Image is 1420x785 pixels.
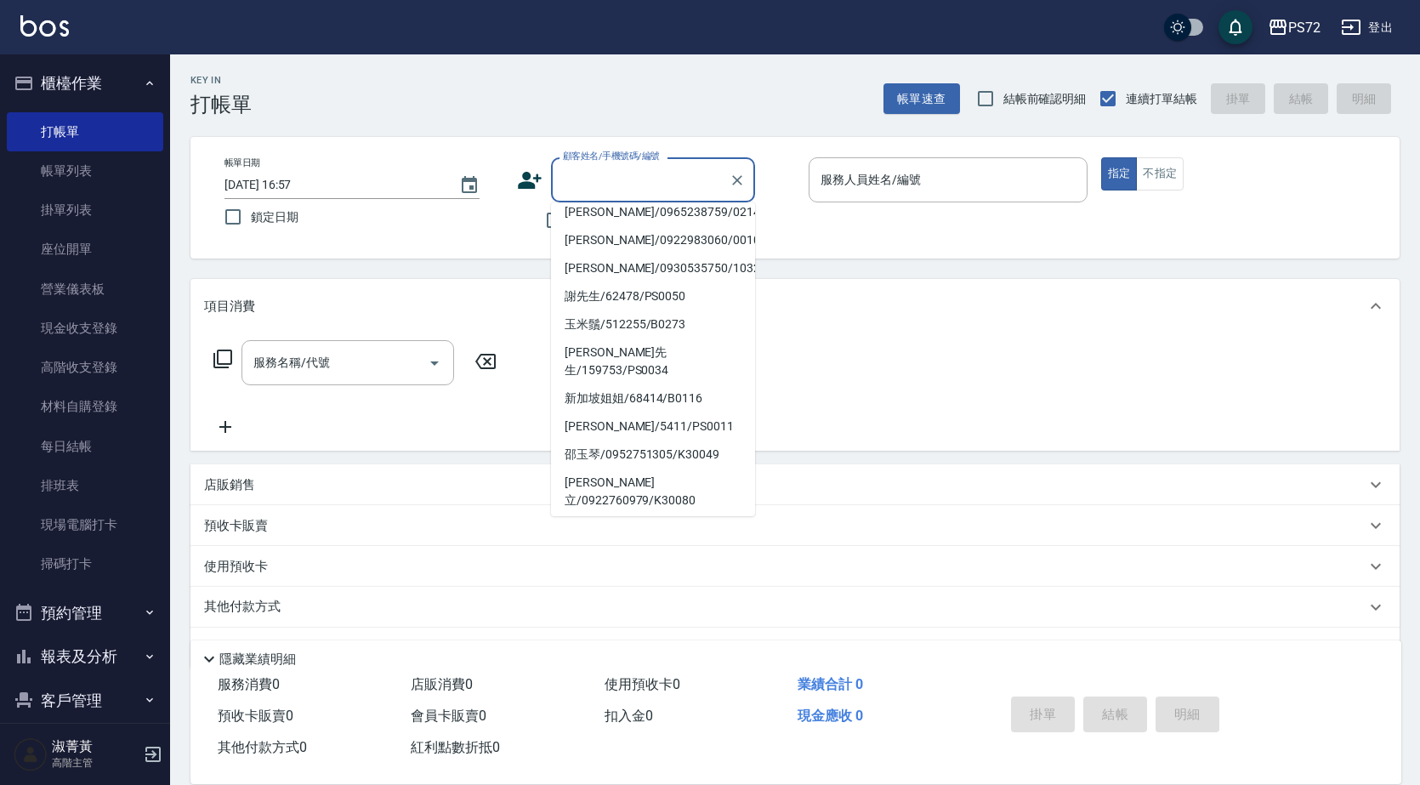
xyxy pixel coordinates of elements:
li: [PERSON_NAME]/0985205783/1013 [551,515,755,543]
p: 隱藏業績明細 [219,651,296,668]
a: 掃碼打卡 [7,544,163,583]
li: [PERSON_NAME]/5411/PS0011 [551,412,755,441]
span: 會員卡販賣 0 [411,708,486,724]
a: 每日結帳 [7,427,163,466]
li: [PERSON_NAME]/0930535750/1032 [551,254,755,282]
span: 扣入金 0 [605,708,653,724]
button: save [1218,10,1252,44]
span: 現金應收 0 [798,708,863,724]
h2: Key In [190,75,252,86]
button: 登出 [1334,12,1400,43]
div: 使用預收卡 [190,546,1400,587]
span: 預收卡販賣 0 [218,708,293,724]
p: 店販銷售 [204,476,255,494]
label: 顧客姓名/手機號碼/編號 [563,150,660,162]
li: [PERSON_NAME]立/0922760979/K30080 [551,469,755,515]
button: 員工及薪資 [7,722,163,766]
span: 其他付款方式 0 [218,739,307,755]
span: 結帳前確認明細 [1003,90,1087,108]
span: 業績合計 0 [798,676,863,692]
li: 謝先生/62478/PS0050 [551,282,755,310]
button: 不指定 [1136,157,1184,191]
button: 櫃檯作業 [7,61,163,105]
p: 項目消費 [204,298,255,316]
input: YYYY/MM/DD hh:mm [224,171,442,199]
span: 紅利點數折抵 0 [411,739,500,755]
a: 營業儀表板 [7,270,163,309]
a: 高階收支登錄 [7,348,163,387]
span: 使用預收卡 0 [605,676,680,692]
div: 備註及來源 [190,628,1400,668]
li: 玉米鬚/512255/B0273 [551,310,755,338]
label: 帳單日期 [224,156,260,169]
a: 現場電腦打卡 [7,505,163,544]
h3: 打帳單 [190,93,252,117]
li: [PERSON_NAME]先生/159753/PS0034 [551,338,755,384]
span: 服務消費 0 [218,676,280,692]
a: 排班表 [7,466,163,505]
li: [PERSON_NAME]/0965238759/0214 [551,198,755,226]
button: 客戶管理 [7,679,163,723]
button: 預約管理 [7,591,163,635]
a: 座位開單 [7,230,163,269]
p: 預收卡販賣 [204,517,268,535]
li: 邵玉琴/0952751305/K30049 [551,441,755,469]
button: Choose date, selected date is 2025-08-19 [449,165,490,206]
li: 新加坡姐姐/68414/B0116 [551,384,755,412]
p: 使用預收卡 [204,558,268,576]
a: 打帳單 [7,112,163,151]
div: 店販銷售 [190,464,1400,505]
a: 材料自購登錄 [7,387,163,426]
img: Logo [20,15,69,37]
button: 帳單速查 [883,83,960,115]
li: [PERSON_NAME]/0922983060/0010 [551,226,755,254]
button: Clear [725,168,749,192]
span: 連續打單結帳 [1126,90,1197,108]
span: 鎖定日期 [251,208,298,226]
p: 其他付款方式 [204,598,289,617]
div: 其他付款方式 [190,587,1400,628]
a: 掛單列表 [7,191,163,230]
button: 報表及分析 [7,634,163,679]
div: 項目消費 [190,279,1400,333]
button: Open [421,350,448,377]
h5: 淑菁黃 [52,738,139,755]
span: 店販消費 0 [411,676,473,692]
img: Person [14,737,48,771]
button: PS72 [1261,10,1327,45]
a: 帳單列表 [7,151,163,191]
p: 高階主管 [52,755,139,771]
div: 預收卡販賣 [190,505,1400,546]
button: 指定 [1101,157,1138,191]
div: PS72 [1288,17,1321,38]
p: 備註及來源 [204,640,268,657]
a: 現金收支登錄 [7,309,163,348]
